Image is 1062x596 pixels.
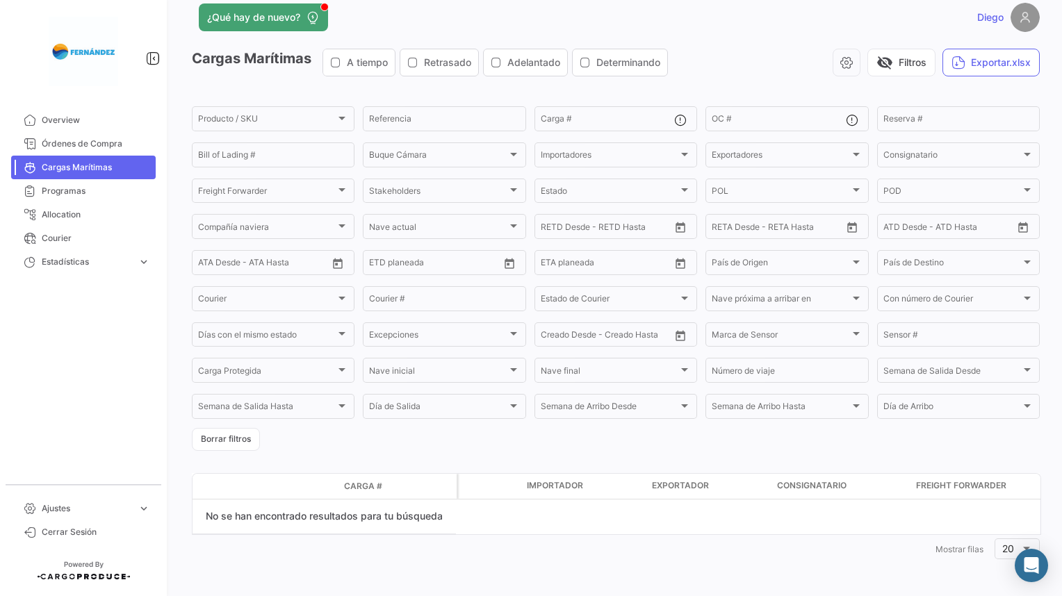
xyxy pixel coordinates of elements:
datatable-header-cell: Estado de Envio [227,481,338,492]
span: Nave inicial [369,368,507,378]
span: Mostrar filas [936,544,983,554]
span: Cargas Marítimas [42,161,150,174]
datatable-header-cell: Póliza [422,481,457,492]
datatable-header-cell: Exportador [646,474,771,499]
h3: Cargas Marítimas [192,49,672,76]
span: Producto / SKU [198,116,336,126]
span: Carga # [344,480,382,492]
span: Allocation [42,208,150,221]
input: Desde [541,224,566,233]
span: 20 [1002,543,1014,554]
span: Freight Forwarder [916,479,1006,492]
a: Allocation [11,203,156,226]
div: Abrir Intercom Messenger [1015,549,1048,582]
span: Exportadores [712,152,849,162]
span: Estado [541,188,678,198]
span: Estadísticas [42,256,132,268]
span: Determinando [596,56,660,69]
datatable-header-cell: Modo de Transporte [193,481,227,492]
span: Semana de Arribo Desde [541,404,678,413]
button: ¿Qué hay de nuevo? [199,3,328,31]
span: Importadores [541,152,678,162]
button: Open calendar [842,217,863,238]
span: Con número de Courier [883,296,1021,306]
span: Semana de Salida Desde [883,368,1021,378]
input: Hasta [575,224,637,233]
span: Nave actual [369,224,507,233]
span: Consignatario [777,479,847,492]
img: placeholder-user.png [1011,3,1040,32]
span: Día de Arribo [883,404,1021,413]
span: A tiempo [347,56,388,69]
input: Creado Desde [541,332,596,342]
span: Cerrar Sesión [42,526,150,538]
a: Cargas Marítimas [11,156,156,179]
button: visibility_offFiltros [867,49,936,76]
a: Overview [11,108,156,132]
button: Open calendar [670,325,691,346]
span: expand_more [138,502,150,515]
span: Carga Protegida [198,368,336,378]
a: Courier [11,226,156,250]
button: Adelantado [484,49,567,76]
input: ATA Desde [198,260,240,270]
span: Retrasado [424,56,471,69]
span: Programas [42,185,150,197]
span: Freight Forwarder [198,188,336,198]
span: Buque Cámara [369,152,507,162]
span: Importador [527,479,583,492]
span: Estado de Courier [541,296,678,306]
div: No se han encontrado resultados para tu búsqueda [193,499,456,534]
datatable-header-cell: Carga # [338,474,422,498]
button: Open calendar [327,253,348,274]
span: Adelantado [507,56,560,69]
span: Órdenes de Compra [42,138,150,150]
img: 626d7eea-df4a-45fa-bb78-ae924aba474c.jpeg [49,17,118,86]
span: Semana de Arribo Hasta [712,404,849,413]
datatable-header-cell: Consignatario [771,474,910,499]
input: Desde [712,224,737,233]
a: Programas [11,179,156,203]
span: expand_more [138,256,150,268]
span: POL [712,188,849,198]
span: País de Origen [712,260,849,270]
input: ATD Hasta [937,224,999,233]
button: Exportar.xlsx [942,49,1040,76]
input: Desde [541,260,566,270]
datatable-header-cell: Freight Forwarder [910,474,1049,499]
span: Exportador [652,479,709,492]
button: Retrasado [400,49,478,76]
span: Nave próxima a arribar en [712,296,849,306]
span: Courier [42,232,150,245]
button: Open calendar [670,217,691,238]
span: Diego [977,10,1004,24]
span: País de Destino [883,260,1021,270]
input: Hasta [575,260,637,270]
span: Excepciones [369,332,507,342]
span: Nave final [541,368,678,378]
input: ATA Hasta [250,260,312,270]
span: visibility_off [876,54,893,71]
input: Hasta [404,260,466,270]
button: Open calendar [499,253,520,274]
button: Open calendar [670,253,691,274]
span: Ajustes [42,502,132,515]
input: ATD Desde [883,224,927,233]
span: Courier [198,296,336,306]
a: Órdenes de Compra [11,132,156,156]
datatable-header-cell: Carga Protegida [487,474,521,499]
button: A tiempo [323,49,395,76]
span: Marca de Sensor [712,332,849,342]
span: Días con el mismo estado [198,332,336,342]
input: Desde [369,260,394,270]
datatable-header-cell: Importador [521,474,646,499]
span: Día de Salida [369,404,507,413]
span: Compañía naviera [198,224,336,233]
button: Determinando [573,49,667,76]
span: Consignatario [883,152,1021,162]
span: Stakeholders [369,188,507,198]
button: Borrar filtros [192,428,260,451]
span: ¿Qué hay de nuevo? [207,10,300,24]
input: Creado Hasta [606,332,668,342]
span: Overview [42,114,150,126]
